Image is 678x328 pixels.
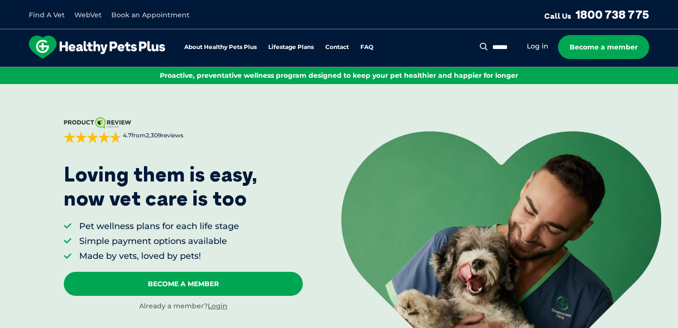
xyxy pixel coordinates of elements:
a: WebVet [74,11,102,19]
a: Log in [527,42,548,51]
p: Loving them is easy, now vet care is too [64,162,258,211]
span: 2,309 reviews [146,132,183,139]
div: 4.7 out of 5 stars [64,132,121,143]
li: Pet wellness plans for each life stage [79,220,239,232]
a: Become A Member [64,272,303,296]
img: hpp-logo [29,36,165,59]
a: FAQ [360,44,373,50]
a: Book an Appointment [111,11,190,19]
a: Become a member [558,35,649,59]
a: Lifestage Plans [268,44,314,50]
a: About Healthy Pets Plus [184,44,257,50]
strong: 4.7 [123,132,131,139]
a: Find A Vet [29,11,65,19]
span: Call Us [544,11,571,21]
li: Made by vets, loved by pets! [79,250,239,262]
span: from [121,132,183,140]
li: Simple payment options available [79,235,239,247]
span: Proactive, preventative wellness program designed to keep your pet healthier and happier for longer [160,71,518,80]
a: Call Us1800 738 775 [544,7,649,22]
a: Contact [325,44,349,50]
div: Already a member? [64,302,303,311]
a: 4.7from2,309reviews [64,117,303,143]
button: Search [478,42,490,51]
a: Login [208,302,227,310]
